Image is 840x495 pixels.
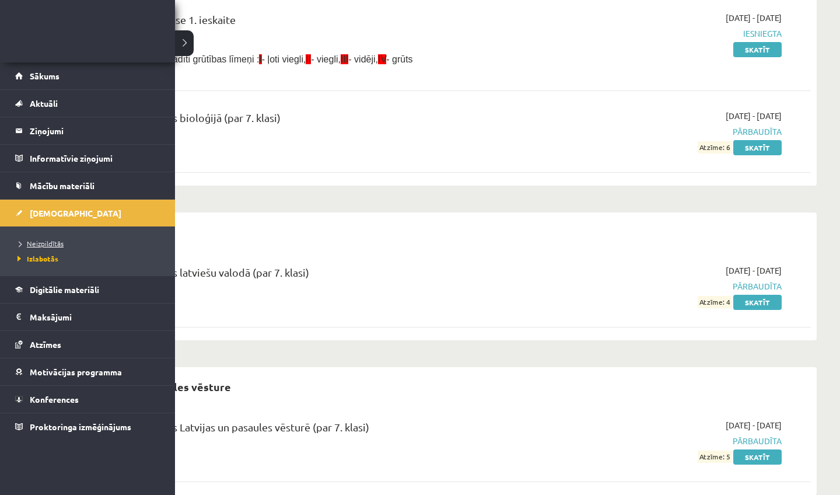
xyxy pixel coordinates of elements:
a: Sākums [15,62,160,89]
span: Motivācijas programma [30,367,122,377]
a: Neizpildītās [15,238,163,249]
span: I [259,54,261,64]
span: Proktoringa izmēģinājums [30,421,131,432]
legend: Maksājumi [30,304,160,330]
a: Skatīt [733,140,782,155]
span: Digitālie materiāli [30,284,99,295]
div: Bioloģija JK 8.a klase 1. ieskaite [87,12,544,33]
div: Diagnostikas darbs latviešu valodā (par 7. klasi) [87,264,544,286]
span: [DATE] - [DATE] [726,12,782,24]
a: Ziņojumi [15,117,160,144]
div: Diagnostikas darbs bioloģijā (par 7. klasi) [87,110,544,131]
span: [DEMOGRAPHIC_DATA] [30,208,121,218]
span: II [306,54,311,64]
span: Mācību materiāli [30,180,94,191]
a: Izlabotās [15,253,163,264]
a: Digitālie materiāli [15,276,160,303]
div: Diagnostikas darbs Latvijas un pasaules vēsturē (par 7. klasi) [87,419,544,441]
span: Konferences [30,394,79,405]
span: Pārbaudīta [562,435,782,447]
a: Proktoringa izmēģinājums [15,413,160,440]
span: Atzīme: 5 [698,451,731,463]
a: Aktuāli [15,90,160,117]
legend: Ziņojumi [30,117,160,144]
span: Izlabotās [15,254,58,263]
span: Atzīmes [30,339,61,350]
a: Skatīt [733,449,782,465]
span: IV [378,54,386,64]
a: Konferences [15,386,160,413]
a: Informatīvie ziņojumi [15,145,160,172]
span: Atzīme: 4 [698,296,731,308]
legend: Informatīvie ziņojumi [30,145,160,172]
span: [DATE] - [DATE] [726,419,782,431]
span: Pārbaudīta [562,280,782,292]
span: Neizpildītās [15,239,64,248]
a: Mācību materiāli [15,172,160,199]
a: Skatīt [733,42,782,57]
span: [DATE] - [DATE] [726,264,782,277]
span: [DATE] - [DATE] [726,110,782,122]
a: Atzīmes [15,331,160,358]
span: Aktuāli [30,98,58,109]
span: Sākums [30,71,60,81]
a: Rīgas 1. Tālmācības vidusskola [13,20,106,50]
a: Maksājumi [15,304,160,330]
span: III [341,54,348,64]
span: Pārbaudīta [562,126,782,138]
a: Skatīt [733,295,782,310]
a: Motivācijas programma [15,358,160,385]
span: Iesniegta [562,27,782,40]
span: Pie uzdevumiem norādīti grūtības līmeņi : - ļoti viegli, - viegli, - vidēji, - grūts [87,54,413,64]
span: Atzīme: 6 [698,141,731,154]
a: [DEMOGRAPHIC_DATA] [15,200,160,226]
